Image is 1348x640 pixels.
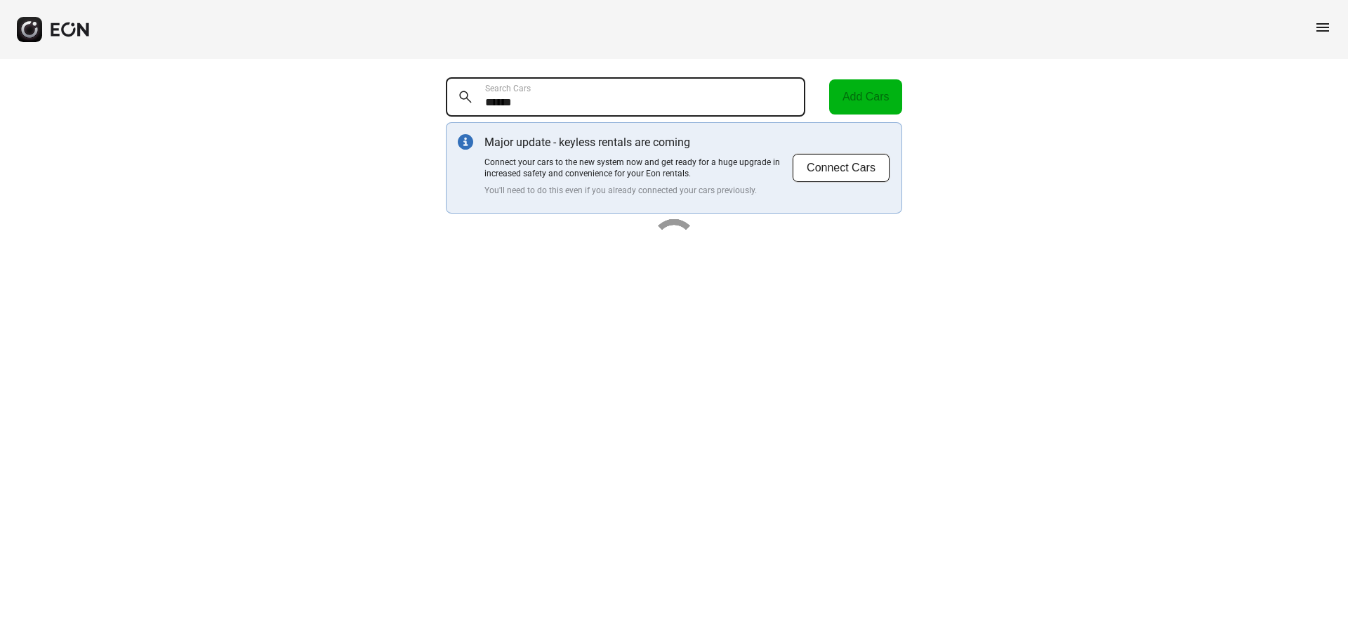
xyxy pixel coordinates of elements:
[484,185,792,196] p: You'll need to do this even if you already connected your cars previously.
[484,134,792,151] p: Major update - keyless rentals are coming
[458,134,473,150] img: info
[484,157,792,179] p: Connect your cars to the new system now and get ready for a huge upgrade in increased safety and ...
[1314,19,1331,36] span: menu
[485,83,531,94] label: Search Cars
[792,153,890,183] button: Connect Cars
